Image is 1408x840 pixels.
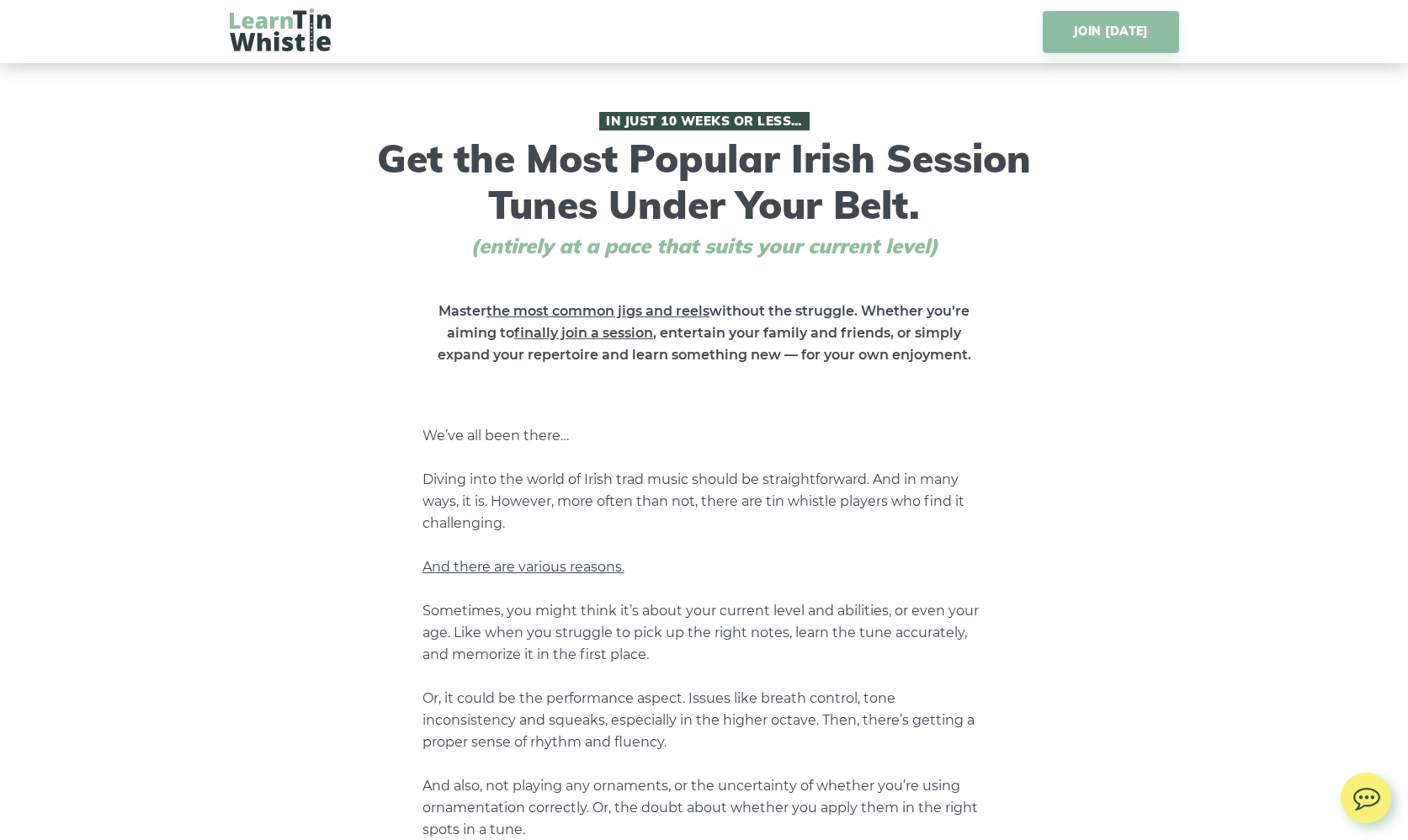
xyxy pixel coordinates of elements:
[486,303,709,319] span: the most common jigs and reels
[514,325,653,341] span: finally join a session
[230,8,331,51] img: LearnTinWhistle.com
[422,559,624,575] span: And there are various reasons.
[438,303,971,363] strong: Master without the struggle. Whether you’re aiming to , entertain your family and friends, or sim...
[599,112,810,130] span: In Just 10 Weeks or Less…
[1341,773,1391,816] img: chat.svg
[1043,11,1178,53] a: JOIN [DATE]
[372,112,1037,258] h1: Get the Most Popular Irish Session Tunes Under Your Belt.
[439,234,970,258] span: (entirely at a pace that suits your current level)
